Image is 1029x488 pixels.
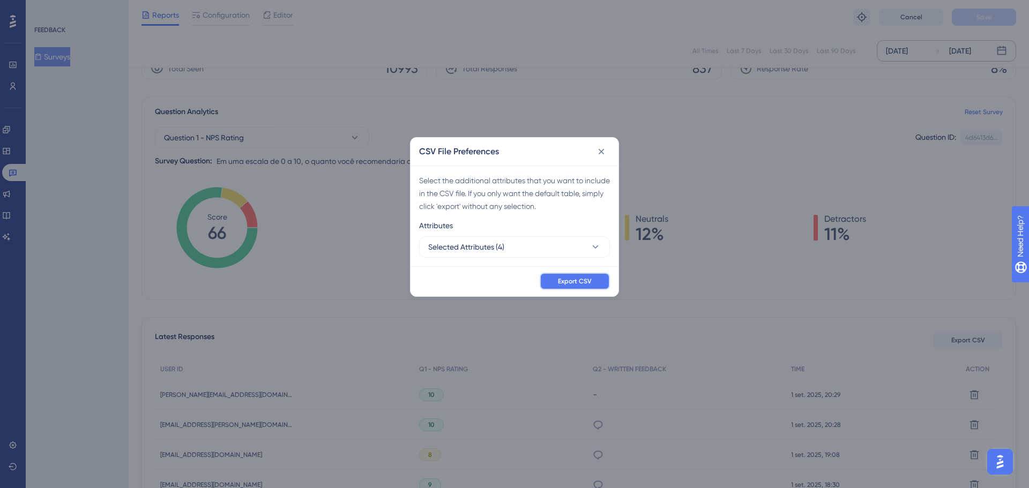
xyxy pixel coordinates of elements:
[419,145,499,158] h2: CSV File Preferences
[419,219,453,232] span: Attributes
[428,241,504,253] span: Selected Attributes (4)
[558,277,592,286] span: Export CSV
[419,174,610,213] div: Select the additional attributes that you want to include in the CSV file. If you only want the d...
[25,3,67,16] span: Need Help?
[984,446,1016,478] iframe: UserGuiding AI Assistant Launcher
